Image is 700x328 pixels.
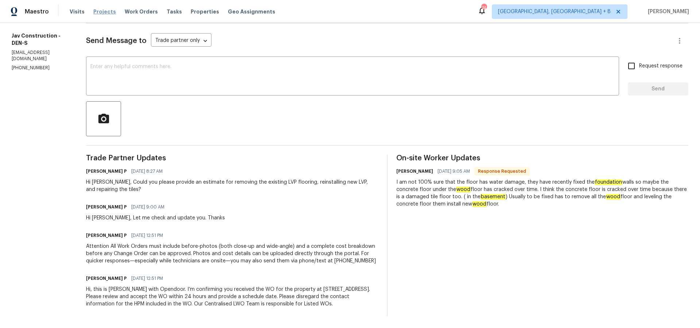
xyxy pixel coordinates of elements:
[12,50,69,62] p: [EMAIL_ADDRESS][DOMAIN_NAME]
[12,32,69,47] h5: Jav Construction - DEN-S
[606,194,621,200] em: wood
[131,168,163,175] span: [DATE] 8:27 AM
[93,8,116,15] span: Projects
[131,275,163,282] span: [DATE] 12:51 PM
[475,168,529,175] span: Response Requested
[125,8,158,15] span: Work Orders
[86,37,147,44] span: Send Message to
[481,4,486,12] div: 74
[86,214,225,222] div: Hi [PERSON_NAME], Let me check and update you. Thanks
[86,275,127,282] h6: [PERSON_NAME] P
[86,286,378,308] div: Hi, this is [PERSON_NAME] with Opendoor. I’m confirming you received the WO for the property at [...
[86,232,127,239] h6: [PERSON_NAME] P
[396,155,688,162] span: On-site Worker Updates
[639,62,682,70] span: Request response
[595,179,622,185] em: foundation
[396,168,433,175] h6: [PERSON_NAME]
[191,8,219,15] span: Properties
[70,8,85,15] span: Visits
[437,168,470,175] span: [DATE] 9:05 AM
[86,155,378,162] span: Trade Partner Updates
[25,8,49,15] span: Maestro
[645,8,689,15] span: [PERSON_NAME]
[456,187,471,192] em: wood
[481,194,506,200] em: basement
[12,65,69,71] p: [PHONE_NUMBER]
[498,8,611,15] span: [GEOGRAPHIC_DATA], [GEOGRAPHIC_DATA] + 8
[228,8,275,15] span: Geo Assignments
[396,179,688,208] div: I am not 100% sure that the floor has water damage, they have recently fixed the walls so maybe t...
[86,168,127,175] h6: [PERSON_NAME] P
[472,201,487,207] em: wood
[131,203,164,211] span: [DATE] 9:00 AM
[86,243,378,265] div: Attention All Work Orders must include before-photos (both close-up and wide-angle) and a complet...
[86,179,378,193] div: Hi [PERSON_NAME], Could you please provide an estimate for removing the existing LVP flooring, re...
[86,203,127,211] h6: [PERSON_NAME] P
[131,232,163,239] span: [DATE] 12:51 PM
[151,35,211,47] div: Trade partner only
[167,9,182,14] span: Tasks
